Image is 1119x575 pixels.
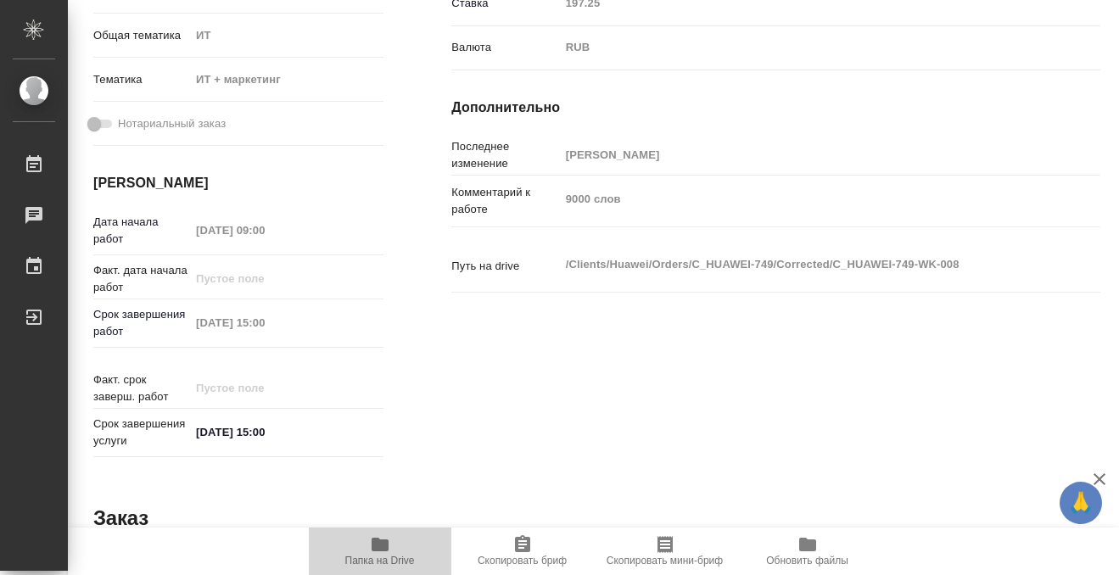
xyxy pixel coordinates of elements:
div: RUB [560,33,1046,62]
span: Скопировать бриф [478,555,567,567]
h2: Заказ [93,505,148,532]
button: Скопировать бриф [451,528,594,575]
button: Обновить файлы [736,528,879,575]
textarea: /Clients/Huawei/Orders/C_HUAWEI-749/Corrected/C_HUAWEI-749-WK-008 [560,250,1046,279]
div: ИТ [190,21,383,50]
input: Пустое поле [190,266,338,291]
button: Скопировать мини-бриф [594,528,736,575]
button: Папка на Drive [309,528,451,575]
input: Пустое поле [190,376,338,400]
p: Валюта [451,39,559,56]
p: Срок завершения работ [93,306,190,340]
input: Пустое поле [190,218,338,243]
p: Последнее изменение [451,138,559,172]
p: Общая тематика [93,27,190,44]
input: Пустое поле [190,310,338,335]
div: ИТ + маркетинг [190,65,383,94]
p: Срок завершения услуги [93,416,190,449]
span: Нотариальный заказ [118,115,226,132]
h4: Дополнительно [451,98,1100,118]
p: Факт. срок заверш. работ [93,371,190,405]
p: Дата начала работ [93,214,190,248]
p: Факт. дата начала работ [93,262,190,296]
button: 🙏 [1060,482,1102,524]
p: Путь на drive [451,258,559,275]
span: Папка на Drive [345,555,415,567]
span: Скопировать мини-бриф [607,555,723,567]
p: Комментарий к работе [451,184,559,218]
h4: [PERSON_NAME] [93,173,383,193]
textarea: 9000 слов [560,185,1046,214]
span: Обновить файлы [766,555,848,567]
input: Пустое поле [560,142,1046,167]
p: Тематика [93,71,190,88]
span: 🙏 [1066,485,1095,521]
input: ✎ Введи что-нибудь [190,420,338,444]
